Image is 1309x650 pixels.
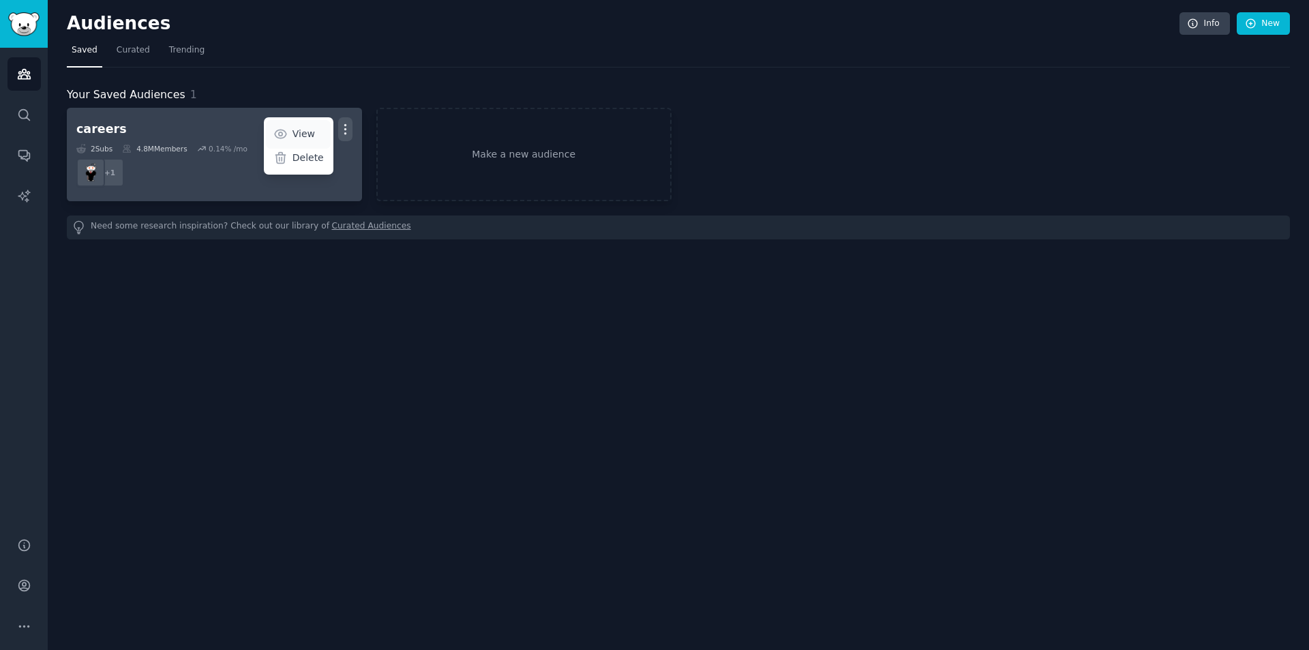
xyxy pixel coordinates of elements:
[95,158,124,187] div: + 1
[190,88,197,101] span: 1
[292,151,324,165] p: Delete
[80,162,102,183] img: careerguidance
[67,87,185,104] span: Your Saved Audiences
[1179,12,1230,35] a: Info
[112,40,155,68] a: Curated
[67,13,1179,35] h2: Audiences
[209,144,247,153] div: 0.14 % /mo
[72,44,97,57] span: Saved
[266,120,331,149] a: View
[67,40,102,68] a: Saved
[292,127,315,141] p: View
[332,220,411,235] a: Curated Audiences
[76,144,112,153] div: 2 Sub s
[122,144,187,153] div: 4.8M Members
[67,108,362,201] a: careersViewDelete2Subs4.8MMembers0.14% /mo+1careerguidance
[376,108,672,201] a: Make a new audience
[169,44,205,57] span: Trending
[67,216,1290,239] div: Need some research inspiration? Check out our library of
[1237,12,1290,35] a: New
[76,121,127,138] div: careers
[117,44,150,57] span: Curated
[8,12,40,36] img: GummySearch logo
[164,40,209,68] a: Trending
